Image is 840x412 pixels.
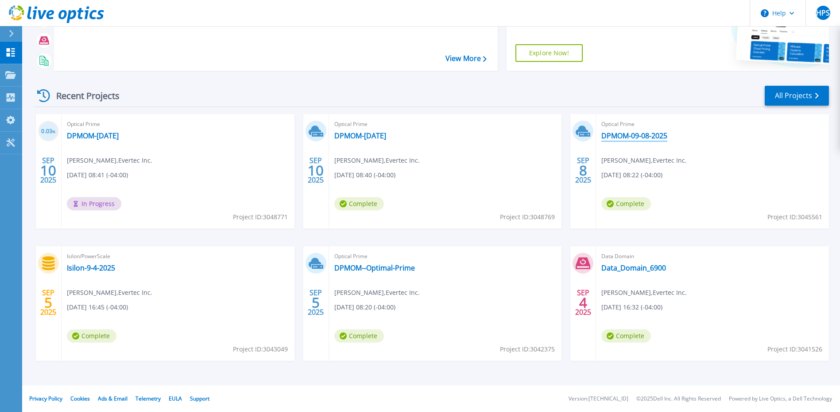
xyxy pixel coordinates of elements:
[67,119,289,129] span: Optical Prime
[334,302,395,312] span: [DATE] 08:20 (-04:00)
[601,252,824,261] span: Data Domain
[67,252,289,261] span: Isilon/PowerScale
[334,197,384,210] span: Complete
[67,156,152,165] span: [PERSON_NAME] , Evertec Inc.
[70,395,90,402] a: Cookies
[67,170,128,180] span: [DATE] 08:41 (-04:00)
[816,9,830,16] span: HPS
[44,299,52,306] span: 5
[52,129,55,134] span: %
[38,126,59,137] h3: 0.03
[334,156,420,165] span: [PERSON_NAME] , Evertec Inc.
[729,396,832,402] li: Powered by Live Optics, a Dell Technology
[601,131,667,140] a: DPMOM-09-08-2025
[40,154,57,187] div: SEP 2025
[601,288,687,298] span: [PERSON_NAME] , Evertec Inc.
[575,286,592,319] div: SEP 2025
[34,85,132,107] div: Recent Projects
[67,197,121,210] span: In Progress
[579,299,587,306] span: 4
[29,395,62,402] a: Privacy Policy
[334,263,415,272] a: DPMOM--Optimal-Prime
[765,86,829,106] a: All Projects
[636,396,721,402] li: © 2025 Dell Inc. All Rights Reserved
[334,131,386,140] a: DPMOM-[DATE]
[767,212,822,222] span: Project ID: 3045561
[601,302,662,312] span: [DATE] 16:32 (-04:00)
[233,212,288,222] span: Project ID: 3048771
[601,170,662,180] span: [DATE] 08:22 (-04:00)
[500,212,555,222] span: Project ID: 3048769
[40,286,57,319] div: SEP 2025
[307,154,324,187] div: SEP 2025
[169,395,182,402] a: EULA
[67,329,116,343] span: Complete
[67,263,115,272] a: Isilon-9-4-2025
[445,54,487,63] a: View More
[601,329,651,343] span: Complete
[500,344,555,354] span: Project ID: 3042375
[67,288,152,298] span: [PERSON_NAME] , Evertec Inc.
[334,170,395,180] span: [DATE] 08:40 (-04:00)
[40,167,56,174] span: 10
[569,396,628,402] li: Version: [TECHNICAL_ID]
[334,329,384,343] span: Complete
[67,131,119,140] a: DPMOM-[DATE]
[575,154,592,187] div: SEP 2025
[312,299,320,306] span: 5
[601,119,824,129] span: Optical Prime
[190,395,209,402] a: Support
[233,344,288,354] span: Project ID: 3043049
[767,344,822,354] span: Project ID: 3041526
[601,263,666,272] a: Data_Domain_6900
[67,302,128,312] span: [DATE] 16:45 (-04:00)
[98,395,128,402] a: Ads & Email
[601,156,687,165] span: [PERSON_NAME] , Evertec Inc.
[308,167,324,174] span: 10
[515,44,583,62] a: Explore Now!
[334,288,420,298] span: [PERSON_NAME] , Evertec Inc.
[601,197,651,210] span: Complete
[579,167,587,174] span: 8
[334,119,557,129] span: Optical Prime
[307,286,324,319] div: SEP 2025
[135,395,161,402] a: Telemetry
[334,252,557,261] span: Optical Prime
